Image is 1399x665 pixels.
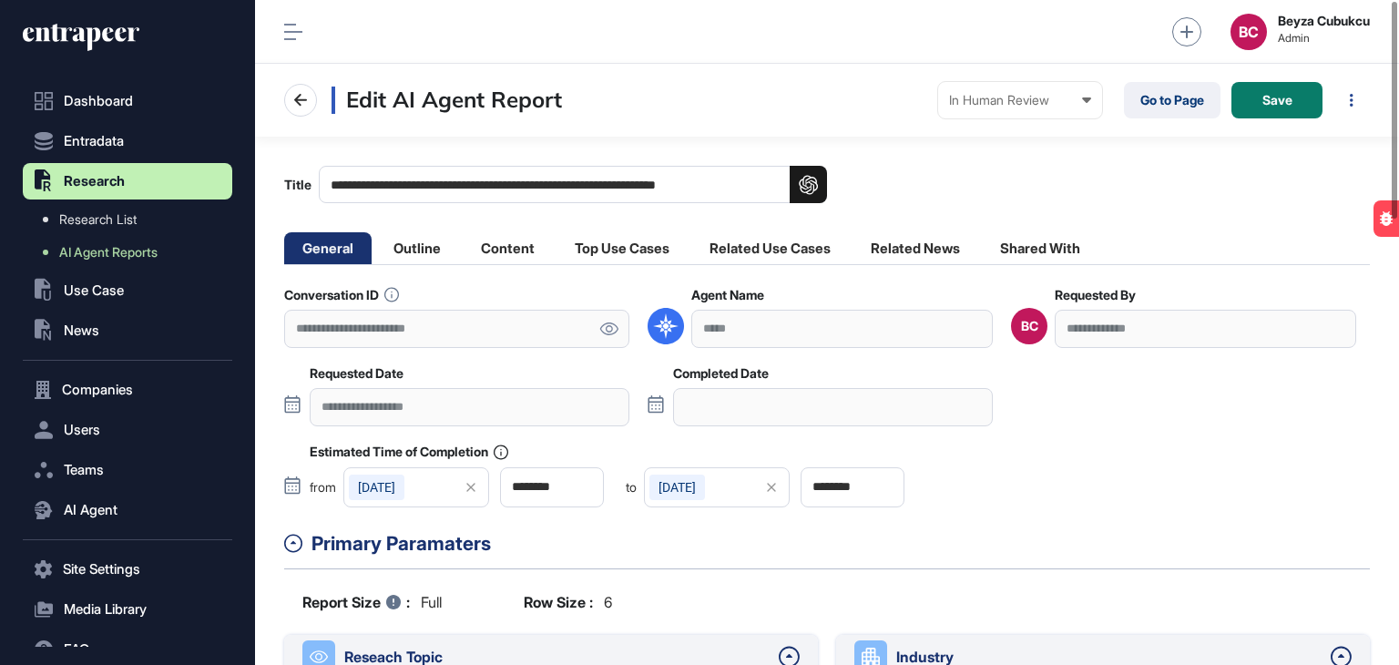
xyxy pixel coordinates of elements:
[1278,14,1370,28] strong: Beyza Cubukcu
[64,134,124,148] span: Entradata
[23,591,232,628] button: Media Library
[64,642,89,657] span: FAQ
[949,93,1091,107] div: In Human Review
[32,203,232,236] a: Research List
[1262,94,1292,107] span: Save
[23,312,232,349] button: News
[64,602,147,617] span: Media Library
[349,475,404,500] div: [DATE]
[64,94,133,108] span: Dashboard
[59,245,158,260] span: AI Agent Reports
[302,591,410,613] b: Report Size :
[982,232,1098,264] li: Shared With
[332,87,562,114] h3: Edit AI Agent Report
[64,323,99,338] span: News
[524,591,593,613] b: Row Size :
[1021,319,1038,333] div: BC
[310,445,508,460] label: Estimated Time of Completion
[284,287,399,302] label: Conversation ID
[310,481,336,494] span: from
[302,591,442,613] div: full
[63,562,140,577] span: Site Settings
[284,232,372,264] li: General
[1055,288,1136,302] label: Requested By
[23,163,232,199] button: Research
[62,383,133,397] span: Companies
[673,366,769,381] label: Completed Date
[23,452,232,488] button: Teams
[691,232,849,264] li: Related Use Cases
[64,423,100,437] span: Users
[23,83,232,119] a: Dashboard
[23,412,232,448] button: Users
[64,174,125,189] span: Research
[691,288,764,302] label: Agent Name
[59,212,137,227] span: Research List
[524,591,612,613] div: 6
[1231,14,1267,50] button: BC
[23,272,232,309] button: Use Case
[649,475,705,500] div: [DATE]
[557,232,688,264] li: Top Use Cases
[853,232,978,264] li: Related News
[1278,32,1370,45] span: Admin
[375,232,459,264] li: Outline
[23,551,232,588] button: Site Settings
[284,166,827,203] label: Title
[23,123,232,159] button: Entradata
[310,366,403,381] label: Requested Date
[626,481,637,494] span: to
[64,463,104,477] span: Teams
[319,166,827,203] input: Title
[64,503,117,517] span: AI Agent
[23,492,232,528] button: AI Agent
[32,236,232,269] a: AI Agent Reports
[64,283,124,298] span: Use Case
[311,529,1370,558] div: Primary Paramaters
[23,372,232,408] button: Companies
[1124,82,1220,118] a: Go to Page
[1231,82,1322,118] button: Save
[463,232,553,264] li: Content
